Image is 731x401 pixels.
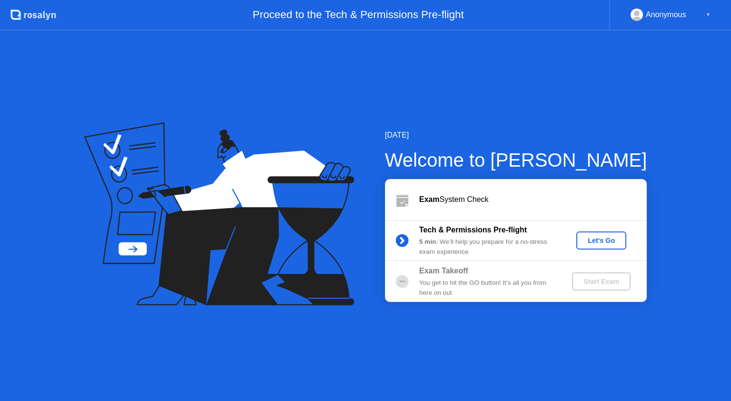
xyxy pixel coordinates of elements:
[419,278,556,298] div: You get to hit the GO button! It’s all you from here on out
[646,9,686,21] div: Anonymous
[419,194,647,205] div: System Check
[419,267,468,275] b: Exam Takeoff
[576,231,626,250] button: Let's Go
[419,237,556,257] div: : We’ll help you prepare for a no-stress exam experience
[419,195,440,203] b: Exam
[576,278,627,285] div: Start Exam
[572,272,631,291] button: Start Exam
[419,238,436,245] b: 5 min
[419,226,527,234] b: Tech & Permissions Pre-flight
[706,9,711,21] div: ▼
[385,146,647,174] div: Welcome to [PERSON_NAME]
[580,237,622,244] div: Let's Go
[385,130,647,141] div: [DATE]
